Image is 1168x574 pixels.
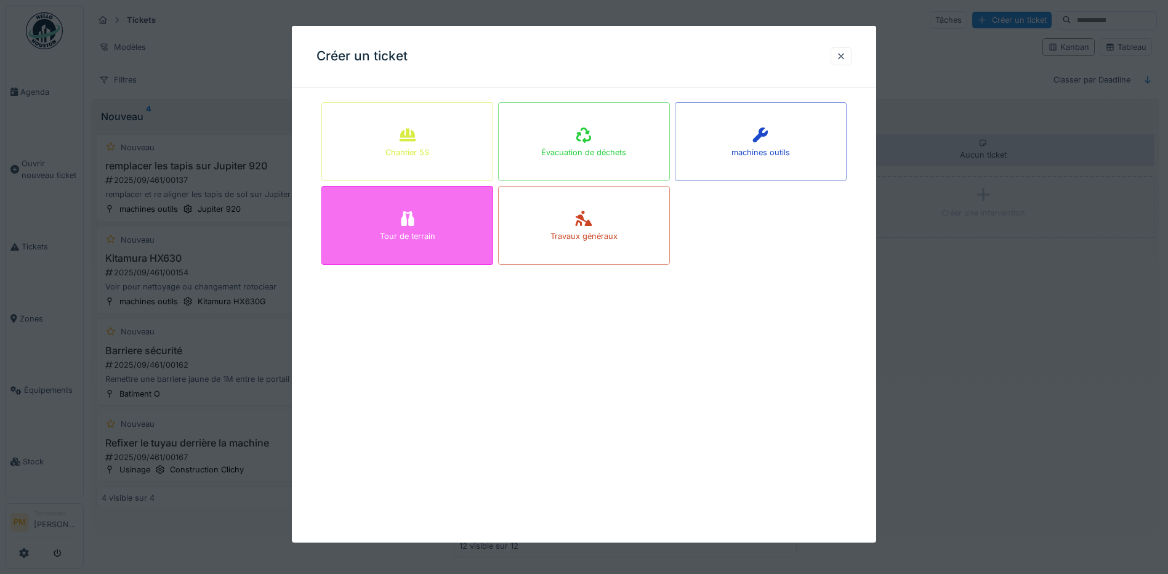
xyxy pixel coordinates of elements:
[550,230,618,242] div: Travaux généraux
[541,147,626,158] div: Évacuation de déchets
[380,230,435,242] div: Tour de terrain
[731,147,790,158] div: machines outils
[385,147,429,158] div: Chantier 5S
[316,49,408,64] h3: Créer un ticket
